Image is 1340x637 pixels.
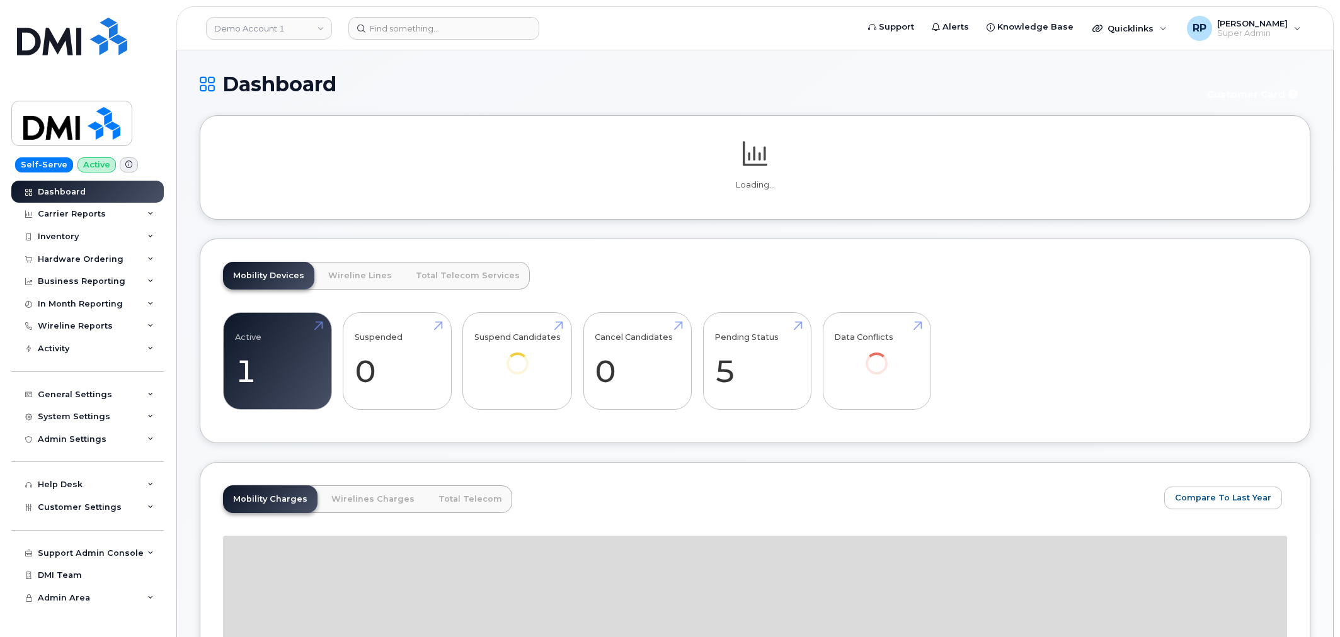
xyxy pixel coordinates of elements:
[1164,487,1282,509] button: Compare To Last Year
[1175,492,1271,504] span: Compare To Last Year
[321,485,425,513] a: Wirelines Charges
[428,485,512,513] a: Total Telecom
[406,262,530,290] a: Total Telecom Services
[235,320,320,403] a: Active 1
[714,320,799,403] a: Pending Status 5
[1197,83,1310,105] button: Customer Card
[223,262,314,290] a: Mobility Devices
[595,320,680,403] a: Cancel Candidates 0
[318,262,402,290] a: Wireline Lines
[474,320,561,392] a: Suspend Candidates
[834,320,919,392] a: Data Conflicts
[223,485,318,513] a: Mobility Charges
[200,73,1191,95] h1: Dashboard
[355,320,440,403] a: Suspended 0
[223,179,1287,191] p: Loading...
